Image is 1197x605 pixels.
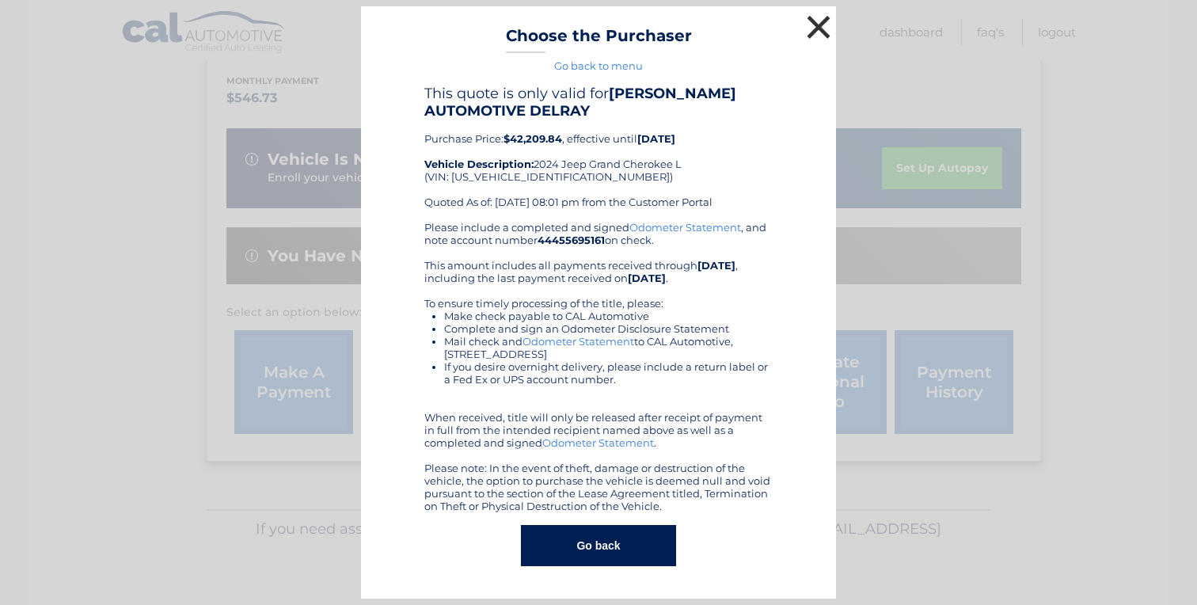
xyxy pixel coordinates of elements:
a: Odometer Statement [522,335,634,348]
b: [PERSON_NAME] AUTOMOTIVE DELRAY [424,85,736,120]
li: Mail check and to CAL Automotive, [STREET_ADDRESS] [444,335,773,360]
b: [DATE] [697,259,735,272]
b: [DATE] [628,272,666,284]
b: 44455695161 [538,234,605,246]
h4: This quote is only valid for [424,85,773,120]
a: Odometer Statement [629,221,741,234]
b: [DATE] [637,132,675,145]
button: Go back [521,525,675,566]
b: $42,209.84 [503,132,562,145]
h3: Choose the Purchaser [506,26,692,54]
li: Make check payable to CAL Automotive [444,310,773,322]
a: Odometer Statement [542,436,654,449]
div: Purchase Price: , effective until 2024 Jeep Grand Cherokee L (VIN: [US_VEHICLE_IDENTIFICATION_NUM... [424,85,773,221]
li: Complete and sign an Odometer Disclosure Statement [444,322,773,335]
button: × [803,11,834,43]
a: Go back to menu [554,59,643,72]
strong: Vehicle Description: [424,158,534,170]
div: Please include a completed and signed , and note account number on check. This amount includes al... [424,221,773,512]
li: If you desire overnight delivery, please include a return label or a Fed Ex or UPS account number. [444,360,773,386]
